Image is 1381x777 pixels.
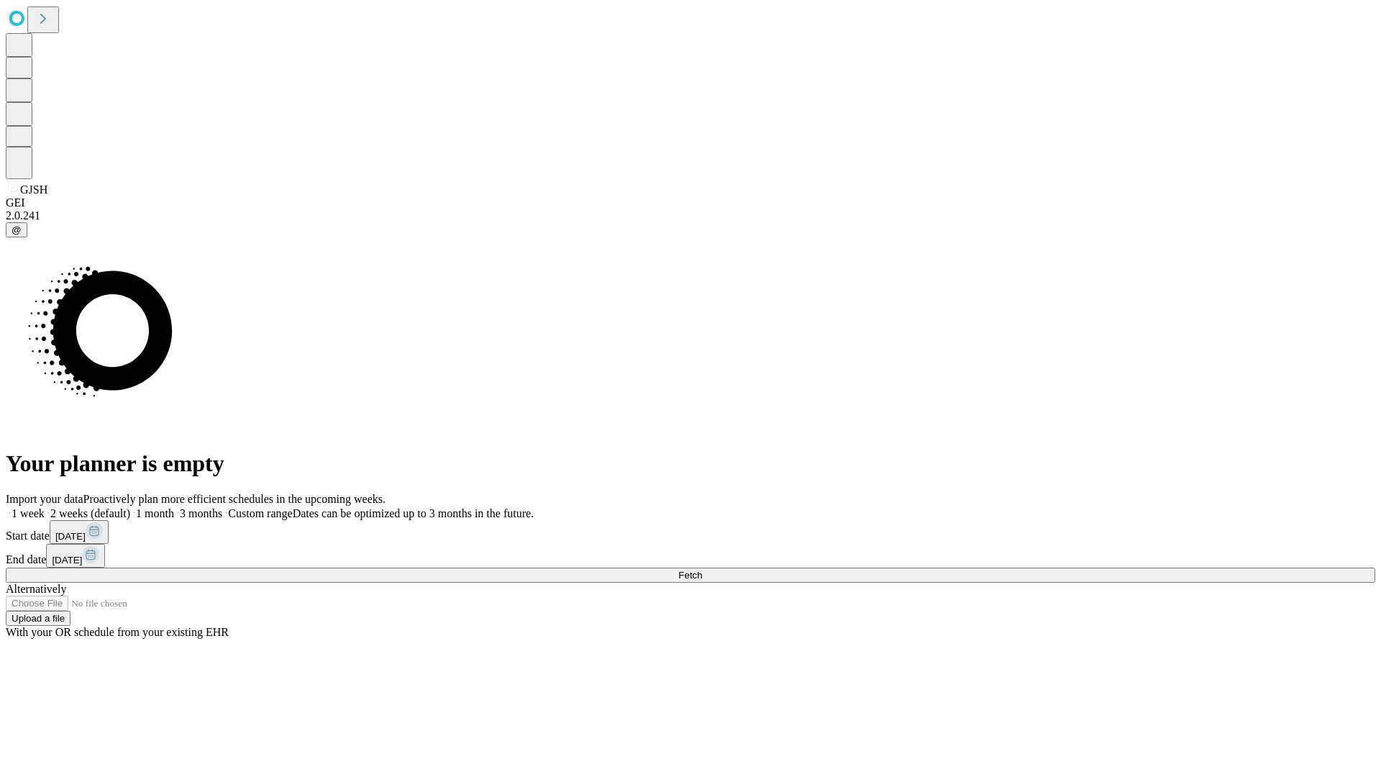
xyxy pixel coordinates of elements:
span: GJSH [20,183,47,196]
span: With your OR schedule from your existing EHR [6,626,229,638]
span: [DATE] [55,531,86,542]
button: [DATE] [50,520,109,544]
span: Fetch [678,570,702,581]
div: 2.0.241 [6,209,1375,222]
button: Fetch [6,568,1375,583]
div: Start date [6,520,1375,544]
div: GEI [6,196,1375,209]
span: 2 weeks (default) [50,507,130,519]
span: 3 months [180,507,222,519]
span: Proactively plan more efficient schedules in the upcoming weeks. [83,493,386,505]
span: Dates can be optimized up to 3 months in the future. [293,507,534,519]
div: End date [6,544,1375,568]
span: Custom range [228,507,292,519]
span: 1 week [12,507,45,519]
span: Import your data [6,493,83,505]
button: [DATE] [46,544,105,568]
span: [DATE] [52,555,82,565]
span: @ [12,224,22,235]
button: Upload a file [6,611,70,626]
button: @ [6,222,27,237]
span: Alternatively [6,583,66,595]
h1: Your planner is empty [6,450,1375,477]
span: 1 month [136,507,174,519]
